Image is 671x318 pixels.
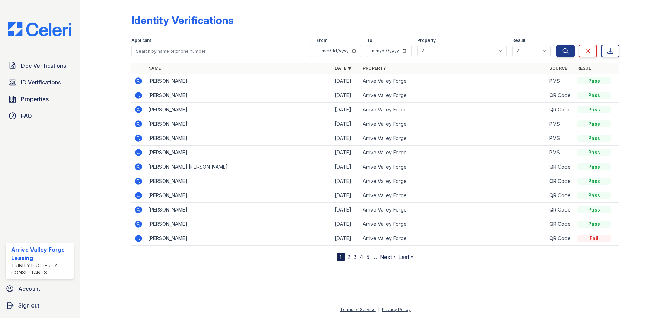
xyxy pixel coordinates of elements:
[145,88,332,103] td: [PERSON_NAME]
[512,38,525,43] label: Result
[577,149,611,156] div: Pass
[21,78,61,87] span: ID Verifications
[332,188,360,203] td: [DATE]
[366,253,369,260] a: 5
[3,298,77,312] a: Sign out
[3,22,77,36] img: CE_Logo_Blue-a8612792a0a2168367f1c8372b55b34899dd931a85d93a1a3d3e32e68fde9ad4.png
[367,38,373,43] label: To
[577,120,611,127] div: Pass
[547,146,575,160] td: PMS
[360,103,547,117] td: Arrive Valley Forge
[417,38,436,43] label: Property
[21,95,49,103] span: Properties
[360,188,547,203] td: Arrive Valley Forge
[360,160,547,174] td: Arrive Valley Forge
[547,74,575,88] td: PMS
[131,45,311,57] input: Search by name or phone number
[547,88,575,103] td: QR Code
[340,307,376,312] a: Terms of Service
[360,88,547,103] td: Arrive Valley Forge
[145,74,332,88] td: [PERSON_NAME]
[332,74,360,88] td: [DATE]
[131,14,233,27] div: Identity Verifications
[145,231,332,246] td: [PERSON_NAME]
[577,178,611,185] div: Pass
[145,103,332,117] td: [PERSON_NAME]
[332,217,360,231] td: [DATE]
[145,217,332,231] td: [PERSON_NAME]
[363,66,386,71] a: Property
[3,282,77,296] a: Account
[332,160,360,174] td: [DATE]
[360,117,547,131] td: Arrive Valley Forge
[18,284,40,293] span: Account
[332,103,360,117] td: [DATE]
[353,253,357,260] a: 3
[360,74,547,88] td: Arrive Valley Forge
[577,92,611,99] div: Pass
[382,307,411,312] a: Privacy Policy
[360,174,547,188] td: Arrive Valley Forge
[332,174,360,188] td: [DATE]
[360,146,547,160] td: Arrive Valley Forge
[145,146,332,160] td: [PERSON_NAME]
[145,131,332,146] td: [PERSON_NAME]
[577,221,611,228] div: Pass
[577,135,611,142] div: Pass
[360,231,547,246] td: Arrive Valley Forge
[131,38,151,43] label: Applicant
[547,203,575,217] td: QR Code
[145,117,332,131] td: [PERSON_NAME]
[360,203,547,217] td: Arrive Valley Forge
[332,117,360,131] td: [DATE]
[6,59,74,73] a: Doc Verifications
[577,66,594,71] a: Result
[360,217,547,231] td: Arrive Valley Forge
[577,206,611,213] div: Pass
[332,231,360,246] td: [DATE]
[332,203,360,217] td: [DATE]
[380,253,396,260] a: Next ›
[372,253,377,261] span: …
[332,88,360,103] td: [DATE]
[577,235,611,242] div: Fail
[6,109,74,123] a: FAQ
[378,307,380,312] div: |
[21,61,66,70] span: Doc Verifications
[148,66,161,71] a: Name
[547,217,575,231] td: QR Code
[145,160,332,174] td: [PERSON_NAME] [PERSON_NAME]
[317,38,327,43] label: From
[335,66,352,71] a: Date ▼
[337,253,345,261] div: 1
[360,253,363,260] a: 4
[18,301,39,310] span: Sign out
[11,262,71,276] div: Trinity Property Consultants
[547,174,575,188] td: QR Code
[145,174,332,188] td: [PERSON_NAME]
[11,245,71,262] div: Arrive Valley Forge Leasing
[547,103,575,117] td: QR Code
[145,203,332,217] td: [PERSON_NAME]
[547,188,575,203] td: QR Code
[332,146,360,160] td: [DATE]
[6,75,74,89] a: ID Verifications
[547,117,575,131] td: PMS
[547,160,575,174] td: QR Code
[6,92,74,106] a: Properties
[347,253,351,260] a: 2
[332,131,360,146] td: [DATE]
[21,112,32,120] span: FAQ
[577,192,611,199] div: Pass
[549,66,567,71] a: Source
[547,131,575,146] td: PMS
[577,106,611,113] div: Pass
[360,131,547,146] td: Arrive Valley Forge
[145,188,332,203] td: [PERSON_NAME]
[398,253,414,260] a: Last »
[577,163,611,170] div: Pass
[577,77,611,84] div: Pass
[547,231,575,246] td: QR Code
